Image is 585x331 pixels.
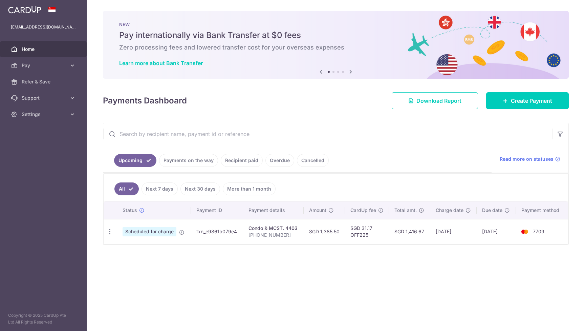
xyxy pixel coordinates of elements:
a: Learn more about Bank Transfer [119,60,203,66]
td: SGD 31.17 OFF225 [345,219,389,244]
td: txn_e9861b079e4 [191,219,243,244]
p: [EMAIL_ADDRESS][DOMAIN_NAME] [11,24,76,31]
h4: Payments Dashboard [103,95,187,107]
input: Search by recipient name, payment id or reference [103,123,552,145]
img: Bank Card [518,228,532,236]
td: [DATE] [477,219,516,244]
span: Support [22,95,66,101]
a: All [114,182,139,195]
th: Payment method [516,201,568,219]
img: Bank transfer banner [103,11,569,79]
div: Condo & MCST. 4403 [248,225,298,232]
span: Read more on statuses [500,156,554,162]
span: Pay [22,62,66,69]
span: CardUp fee [350,207,376,214]
h6: Zero processing fees and lowered transfer cost for your overseas expenses [119,43,552,52]
a: Download Report [392,92,478,109]
a: Create Payment [486,92,569,109]
span: Home [22,46,66,53]
span: Settings [22,111,66,118]
a: Upcoming [114,154,156,167]
a: Payments on the way [159,154,218,167]
th: Payment ID [191,201,243,219]
a: More than 1 month [223,182,276,195]
span: Total amt. [394,207,417,214]
a: Read more on statuses [500,156,560,162]
span: Scheduled for charge [123,227,176,236]
a: Recipient paid [221,154,263,167]
span: Amount [309,207,326,214]
a: Next 7 days [142,182,178,195]
span: Refer & Save [22,78,66,85]
span: 7709 [533,229,544,234]
span: Due date [482,207,502,214]
td: [DATE] [430,219,477,244]
a: Next 30 days [180,182,220,195]
span: Charge date [436,207,463,214]
p: NEW [119,22,552,27]
span: Create Payment [511,97,552,105]
th: Payment details [243,201,304,219]
span: Status [123,207,137,214]
img: CardUp [8,5,41,14]
td: SGD 1,416.67 [389,219,430,244]
td: SGD 1,385.50 [304,219,345,244]
a: Cancelled [297,154,329,167]
p: [PHONE_NUMBER] [248,232,298,238]
h5: Pay internationally via Bank Transfer at $0 fees [119,30,552,41]
span: Download Report [416,97,461,105]
a: Overdue [265,154,294,167]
